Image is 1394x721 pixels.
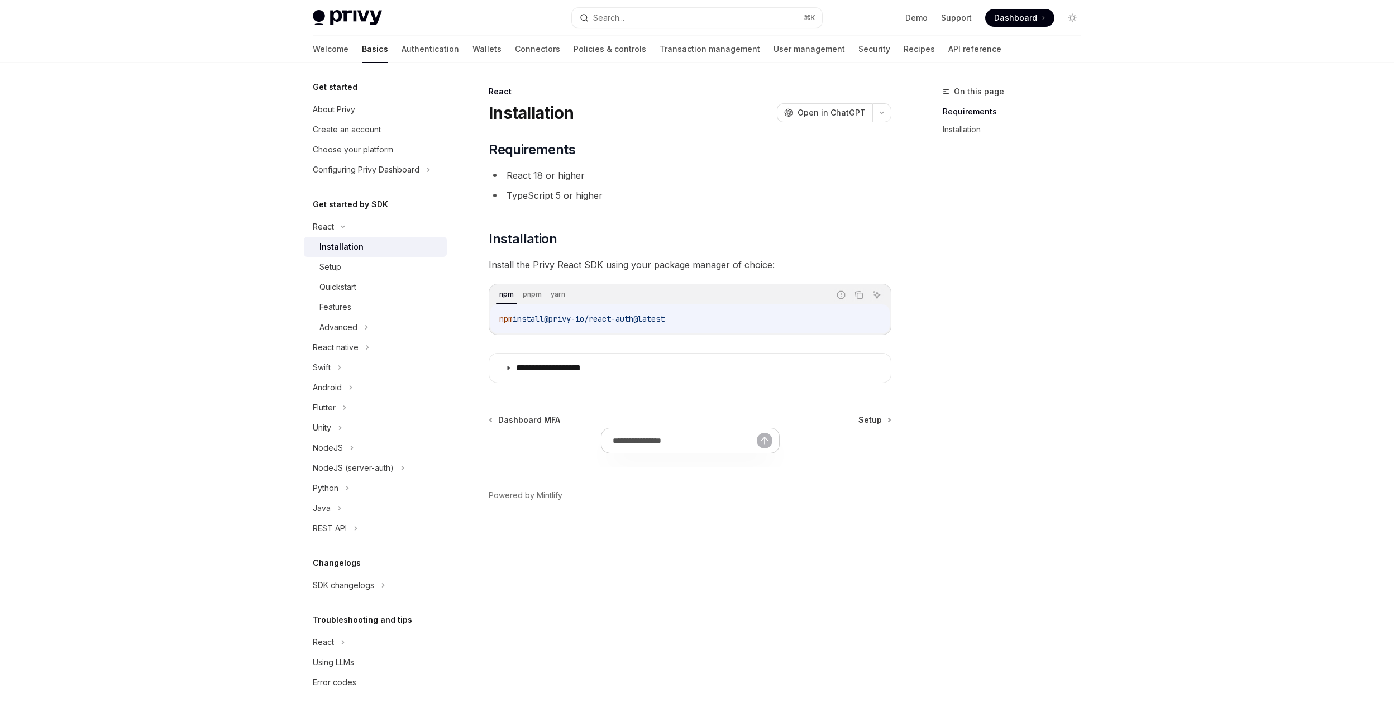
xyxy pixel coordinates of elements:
a: Demo [905,12,928,23]
span: Install the Privy React SDK using your package manager of choice: [489,257,891,273]
h5: Troubleshooting and tips [313,613,412,627]
a: Quickstart [304,277,447,297]
a: Dashboard [985,9,1054,27]
h5: Get started by SDK [313,198,388,211]
div: Unity [313,421,331,434]
div: React [313,636,334,649]
a: Security [858,36,890,63]
button: Send message [757,433,772,448]
span: Open in ChatGPT [798,107,866,118]
div: SDK changelogs [313,579,374,592]
div: Setup [319,260,341,274]
a: Error codes [304,672,447,693]
div: REST API [313,522,347,535]
div: Configuring Privy Dashboard [313,163,419,176]
li: TypeScript 5 or higher [489,188,891,203]
span: On this page [954,85,1004,98]
li: React 18 or higher [489,168,891,183]
span: ⌘ K [804,13,815,22]
a: Connectors [515,36,560,63]
button: Copy the contents from the code block [852,288,866,302]
a: Powered by Mintlify [489,490,562,501]
button: Toggle dark mode [1063,9,1081,27]
span: Installation [489,230,557,248]
h5: Get started [313,80,357,94]
a: Recipes [904,36,935,63]
div: React native [313,341,359,354]
a: Transaction management [660,36,760,63]
button: Report incorrect code [834,288,848,302]
a: Dashboard MFA [490,414,560,426]
a: User management [774,36,845,63]
div: Search... [593,11,624,25]
a: Using LLMs [304,652,447,672]
a: Wallets [472,36,502,63]
span: install [513,314,544,324]
a: About Privy [304,99,447,120]
div: Choose your platform [313,143,393,156]
div: Create an account [313,123,381,136]
img: light logo [313,10,382,26]
span: @privy-io/react-auth@latest [544,314,665,324]
a: Policies & controls [574,36,646,63]
div: Using LLMs [313,656,354,669]
a: Create an account [304,120,447,140]
div: React [313,220,334,233]
a: Welcome [313,36,348,63]
a: Setup [304,257,447,277]
span: Dashboard [994,12,1037,23]
div: Java [313,502,331,515]
div: Swift [313,361,331,374]
div: Quickstart [319,280,356,294]
h5: Changelogs [313,556,361,570]
div: NodeJS (server-auth) [313,461,394,475]
div: pnpm [519,288,545,301]
div: Flutter [313,401,336,414]
div: Advanced [319,321,357,334]
a: Setup [858,414,890,426]
div: Android [313,381,342,394]
a: Authentication [402,36,459,63]
span: npm [499,314,513,324]
a: API reference [948,36,1001,63]
a: Installation [943,121,1090,139]
h1: Installation [489,103,574,123]
div: Python [313,481,338,495]
a: Requirements [943,103,1090,121]
div: Error codes [313,676,356,689]
a: Choose your platform [304,140,447,160]
div: yarn [547,288,569,301]
a: Support [941,12,972,23]
a: Basics [362,36,388,63]
span: Requirements [489,141,575,159]
span: Setup [858,414,882,426]
div: NodeJS [313,441,343,455]
button: Search...⌘K [572,8,822,28]
div: About Privy [313,103,355,116]
div: Installation [319,240,364,254]
div: React [489,86,891,97]
button: Open in ChatGPT [777,103,872,122]
a: Installation [304,237,447,257]
a: Features [304,297,447,317]
button: Ask AI [870,288,884,302]
span: Dashboard MFA [498,414,560,426]
div: npm [496,288,517,301]
div: Features [319,300,351,314]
